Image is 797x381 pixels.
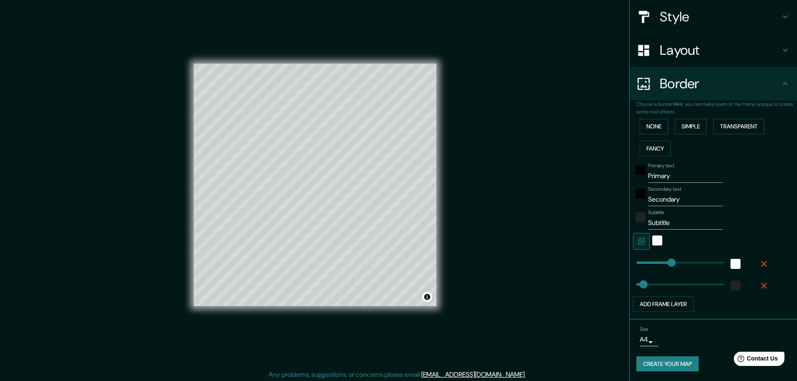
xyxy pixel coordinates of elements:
[633,297,694,312] button: Add frame layer
[630,67,797,100] div: Border
[640,119,668,134] button: None
[648,186,682,193] label: Secondary text
[673,101,683,107] b: Hint
[723,348,788,372] iframe: Help widget launcher
[636,100,797,115] p: Choose a border. : you can make layers of the frame opaque to create some cool effects.
[648,162,674,169] label: Primary text
[527,370,529,380] div: .
[648,209,664,216] label: Subtitle
[526,370,527,380] div: .
[640,333,658,346] div: A4
[660,8,780,25] h4: Style
[660,75,780,92] h4: Border
[675,119,707,134] button: Simple
[636,165,646,175] button: black
[636,189,646,199] button: black
[630,33,797,67] div: Layout
[421,370,525,379] a: [EMAIL_ADDRESS][DOMAIN_NAME]
[730,281,741,291] button: color-222222
[269,370,526,380] p: Any problems, suggestions, or concerns please email .
[636,212,646,222] button: color-222222
[730,259,741,269] button: white
[422,292,432,302] button: Toggle attribution
[640,141,671,156] button: Fancy
[636,356,699,372] button: Create your map
[652,235,662,245] button: white
[640,325,648,332] label: Size
[660,42,780,59] h4: Layout
[713,119,764,134] button: Transparent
